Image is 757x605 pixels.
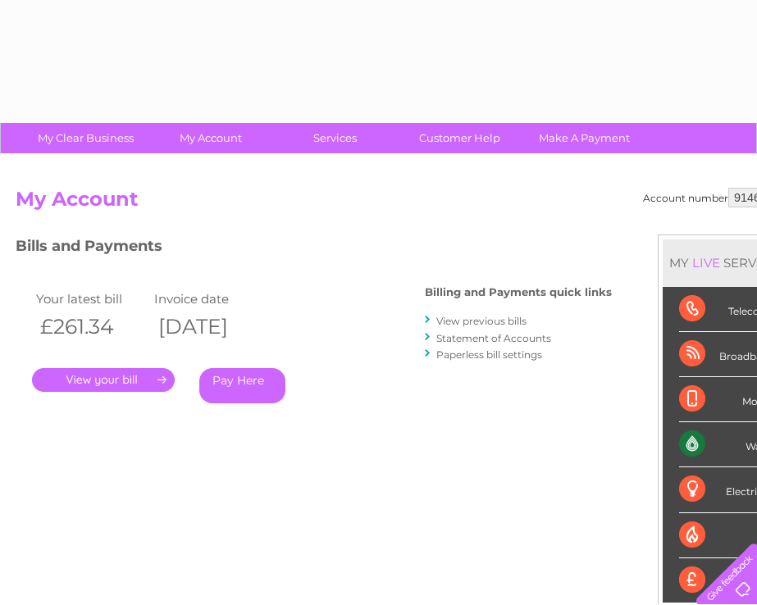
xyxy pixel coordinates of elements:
[425,286,612,298] h4: Billing and Payments quick links
[517,123,652,153] a: Make A Payment
[150,310,268,343] th: [DATE]
[436,348,542,361] a: Paperless bill settings
[392,123,527,153] a: Customer Help
[32,288,150,310] td: Your latest bill
[436,315,527,327] a: View previous bills
[150,288,268,310] td: Invoice date
[267,123,403,153] a: Services
[18,123,153,153] a: My Clear Business
[143,123,278,153] a: My Account
[32,310,150,343] th: £261.34
[16,234,612,263] h3: Bills and Payments
[32,368,175,392] a: .
[199,368,285,403] a: Pay Here
[689,255,723,271] div: LIVE
[436,332,551,344] a: Statement of Accounts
